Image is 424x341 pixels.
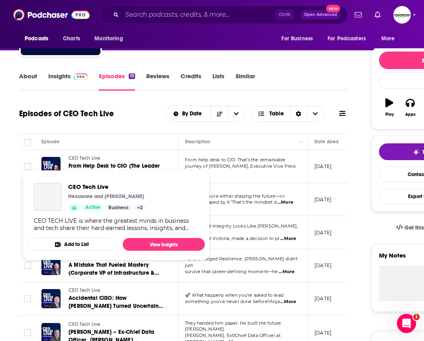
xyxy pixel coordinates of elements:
[25,33,48,44] span: Podcasts
[69,155,164,162] a: CEO Tech Live
[27,238,116,251] button: Add to List
[89,31,133,46] button: open menu
[24,163,31,170] span: Toggle select row
[68,183,146,190] a: CEO Tech Live
[300,10,341,20] button: Open AdvancedNew
[379,93,400,122] button: Play
[185,320,282,332] span: They handed him paper. He built the future.[PERSON_NAME]
[185,236,280,241] span: of Liverpool Victoria, made a decision to pr
[228,106,244,121] button: open menu
[34,217,198,232] div: CEO TECH LIVE is where the greatest minds in business and tech share their hard-earned lessons, i...
[181,72,201,91] a: Credits
[185,299,280,304] span: something you’ve never done before?Anja
[276,31,323,46] button: open menu
[304,13,337,17] span: Open Advanced
[69,155,100,161] span: CEO Tech Live
[314,262,332,269] p: [DATE]
[69,321,164,328] a: CEO Tech Live
[13,7,90,22] img: Podchaser - Follow, Share and Rate Podcasts
[381,33,395,44] span: More
[69,294,164,310] a: Accidental CISO: How [PERSON_NAME] Turned Uncertainty into Unstoppable Leadership
[212,72,224,91] a: Lists
[400,93,420,122] button: Apps
[277,199,293,206] span: ...More
[34,183,62,211] a: CEO Tech Live
[69,162,164,178] a: From Help Desk to CIO (The Leader Who Made Possible) - Wintrust Financial Corporation, [PERSON_NAME]
[69,261,164,277] a: A Mistake That Fueled Mastery (Corporate VP of Infrastructure & Operations [PERSON_NAME], [PERSON...
[405,112,416,117] div: Apps
[314,196,332,203] p: [DATE]
[385,112,394,117] div: Play
[122,8,275,21] input: Search podcasts, credits, & more...
[185,193,285,199] span: "With AI, you’re either shaping the future—or
[314,163,332,170] p: [DATE]
[413,314,420,320] span: 1
[279,269,294,275] span: ...More
[182,111,204,117] span: By Date
[19,72,37,91] a: About
[393,6,411,24] span: Logged in as jvervelde
[123,238,205,251] a: View Insights
[251,106,324,122] button: Choose View
[376,31,405,46] button: open menu
[100,6,347,24] div: Search podcasts, credits, & more...
[24,295,31,302] span: Toggle select row
[413,149,419,155] img: tell me why sparkle
[211,106,228,121] button: Sort Direction
[146,72,169,91] a: Reviews
[328,33,366,44] span: For Podcasters
[269,111,284,117] span: Table
[185,163,296,169] span: journey of [PERSON_NAME], Executive Vice Presi
[69,287,164,294] a: CEO Tech Live
[69,295,163,317] span: Accidental CISO: How [PERSON_NAME] Turned Uncertainty into Unstoppable Leadership
[41,137,59,147] div: Episode
[134,204,146,211] a: +2
[322,31,377,46] button: open menu
[24,329,31,336] span: Toggle select row
[185,223,298,235] span: This Is What Integrity Looks Like.[PERSON_NAME], CIO
[129,73,135,79] div: 19
[280,299,296,305] span: ...More
[69,287,100,293] span: CEO Tech Live
[166,111,211,117] button: open menu
[314,137,339,147] div: Date Aired
[351,8,365,22] a: Show notifications dropdown
[185,157,286,163] span: From help desk to CIO. That’s the remarkable
[397,314,416,333] iframe: Intercom live chat
[281,33,313,44] span: For Business
[314,295,332,302] p: [DATE]
[63,33,80,44] span: Charts
[105,204,132,211] a: Business
[99,72,135,91] a: Episodes19
[85,204,100,212] span: Active
[236,72,255,91] a: Similar
[94,33,123,44] span: Monitoring
[296,137,306,147] button: Column Actions
[69,321,100,327] span: CEO Tech Live
[185,199,277,205] span: getting shaped by it."That’s the mindset d
[24,262,31,269] span: Toggle select row
[58,31,85,46] a: Charts
[185,256,298,268] span: Failure Forged Resilience...[PERSON_NAME] didn’t just
[275,10,294,20] span: Ctrl K
[185,137,210,147] div: Description
[185,269,278,274] span: survive that career-defining moment—he
[19,109,114,119] h1: Episodes of CEO Tech Live
[69,163,160,193] span: From Help Desk to CIO (The Leader Who Made Possible) - Wintrust Financial Corporation, [PERSON_NAME]
[185,292,283,298] span: 🚀 What happens when you’re asked to lead
[314,329,332,336] p: [DATE]
[393,6,411,24] button: Show profile menu
[82,204,104,211] a: Active
[280,236,296,242] span: ...More
[68,193,144,200] p: Hexaware and [PERSON_NAME]
[48,72,88,91] a: InsightsPodchaser Pro
[371,8,384,22] a: Show notifications dropdown
[74,73,88,80] img: Podchaser Pro
[166,106,245,122] h2: Choose List sort
[290,106,307,121] div: Sort Direction
[19,31,59,46] button: open menu
[326,5,340,12] span: New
